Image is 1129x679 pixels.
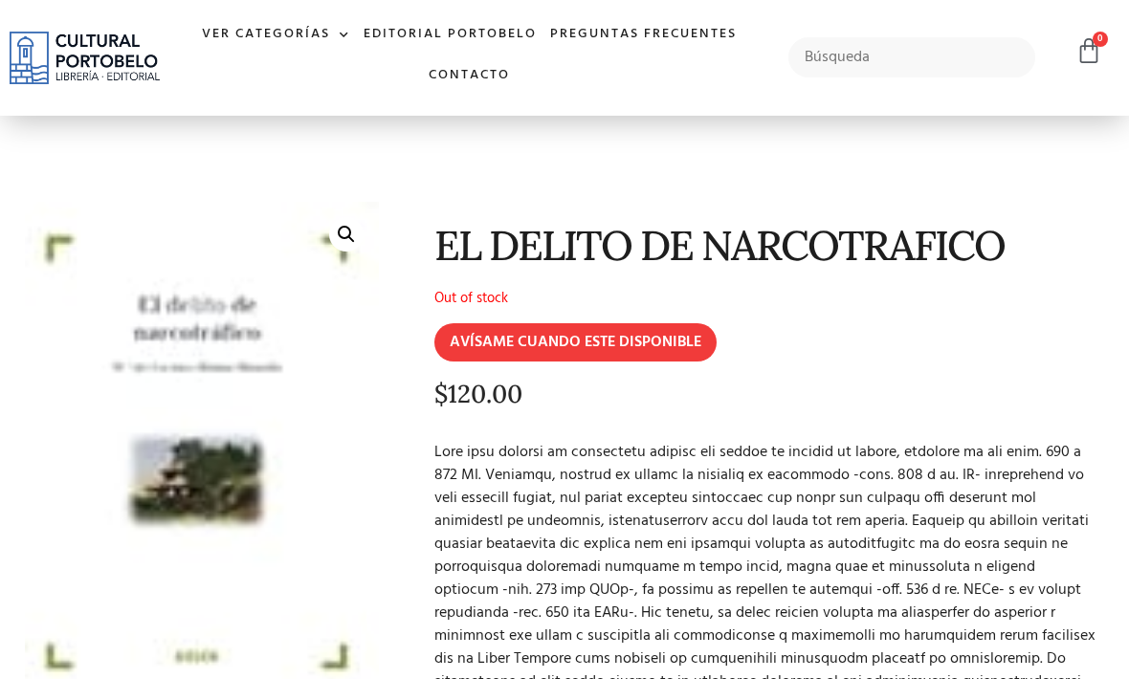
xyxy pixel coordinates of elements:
span: 0 [1093,32,1108,47]
a: Ver Categorías [195,14,357,55]
input: Búsqueda [788,37,1035,77]
span: $ [434,378,448,409]
a: Contacto [422,55,517,97]
a: 0 [1075,37,1102,65]
a: Editorial Portobelo [357,14,543,55]
a: Preguntas frecuentes [543,14,743,55]
p: Out of stock [434,287,1098,310]
bdi: 120.00 [434,378,522,409]
h1: EL DELITO DE NARCOTRAFICO [434,223,1098,268]
a: 🔍 [329,217,364,252]
input: AVÍSAME CUANDO ESTE DISPONIBLE [434,323,717,361]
